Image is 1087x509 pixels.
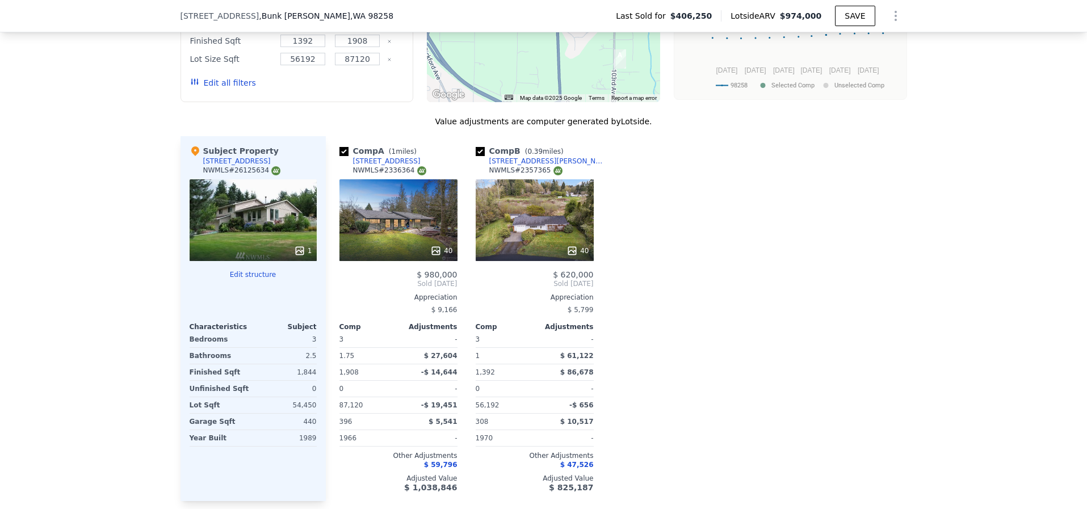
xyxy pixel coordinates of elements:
[190,322,253,331] div: Characteristics
[190,270,317,279] button: Edit structure
[417,166,426,175] img: NWMLS Logo
[190,348,251,364] div: Bathrooms
[537,381,594,397] div: -
[255,331,317,347] div: 3
[190,430,251,446] div: Year Built
[476,348,532,364] div: 1
[190,145,279,157] div: Subject Property
[421,401,458,409] span: -$ 19,451
[339,145,421,157] div: Comp A
[404,483,457,492] span: $ 1,038,846
[430,87,467,102] a: Open this area in Google Maps (opens a new window)
[429,418,457,426] span: $ 5,541
[834,82,884,89] text: Unselected Comp
[350,11,393,20] span: , WA 98258
[353,157,421,166] div: [STREET_ADDRESS]
[255,348,317,364] div: 2.5
[431,306,458,314] span: $ 9,166
[476,322,535,331] div: Comp
[181,10,259,22] span: [STREET_ADDRESS]
[203,157,271,166] div: [STREET_ADDRESS]
[489,157,607,166] div: [STREET_ADDRESS][PERSON_NAME]
[401,381,458,397] div: -
[424,352,458,360] span: $ 27,604
[520,95,582,101] span: Map data ©2025 Google
[417,270,457,279] span: $ 980,000
[190,414,251,430] div: Garage Sqft
[339,474,458,483] div: Adjusted Value
[553,270,593,279] span: $ 620,000
[339,418,352,426] span: 396
[398,322,458,331] div: Adjustments
[771,82,815,89] text: Selected Comp
[294,245,312,256] div: 1
[616,10,670,22] span: Last Sold for
[566,245,589,256] div: 40
[560,352,594,360] span: $ 61,122
[731,82,748,89] text: 98258
[537,331,594,347] div: -
[430,87,467,102] img: Google
[255,364,317,380] div: 1,844
[181,116,907,127] div: Value adjustments are computer generated by Lotside .
[505,95,513,100] button: Keyboard shortcuts
[190,77,256,89] button: Edit all filters
[190,33,274,49] div: Finished Sqft
[271,166,280,175] img: NWMLS Logo
[829,66,850,74] text: [DATE]
[392,148,396,155] span: 1
[800,66,822,74] text: [DATE]
[476,385,480,393] span: 0
[190,51,274,67] div: Lot Size Sqft
[568,306,594,314] span: $ 5,799
[476,145,568,157] div: Comp B
[255,397,317,413] div: 54,450
[521,148,568,155] span: ( miles)
[670,10,712,22] span: $406,250
[549,483,593,492] span: $ 825,187
[884,5,907,27] button: Show Options
[476,157,607,166] a: [STREET_ADDRESS][PERSON_NAME]
[190,364,251,380] div: Finished Sqft
[190,331,251,347] div: Bedrooms
[476,474,594,483] div: Adjusted Value
[560,368,594,376] span: $ 86,678
[339,293,458,302] div: Appreciation
[255,430,317,446] div: 1989
[339,368,359,376] span: 1,908
[203,166,281,175] div: NWMLS # 26125634
[611,95,657,101] a: Report a map error
[489,166,563,175] div: NWMLS # 2357365
[535,322,594,331] div: Adjustments
[476,418,489,426] span: 308
[476,451,594,460] div: Other Adjustments
[339,322,398,331] div: Comp
[401,331,458,347] div: -
[685,25,700,33] text: $400
[339,451,458,460] div: Other Adjustments
[731,10,779,22] span: Lotside ARV
[537,430,594,446] div: -
[339,335,344,343] span: 3
[476,401,500,409] span: 56,192
[401,430,458,446] div: -
[384,148,421,155] span: ( miles)
[476,335,480,343] span: 3
[255,414,317,430] div: 440
[339,279,458,288] span: Sold [DATE]
[339,430,396,446] div: 1966
[569,401,594,409] span: -$ 656
[773,66,794,74] text: [DATE]
[190,381,251,397] div: Unfinished Sqft
[527,148,543,155] span: 0.39
[560,461,594,469] span: $ 47,526
[255,381,317,397] div: 0
[476,293,594,302] div: Appreciation
[339,385,344,393] span: 0
[744,66,766,74] text: [DATE]
[424,461,458,469] span: $ 59,796
[339,348,396,364] div: 1.75
[421,368,458,376] span: -$ 14,644
[553,166,563,175] img: NWMLS Logo
[387,39,392,44] button: Clear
